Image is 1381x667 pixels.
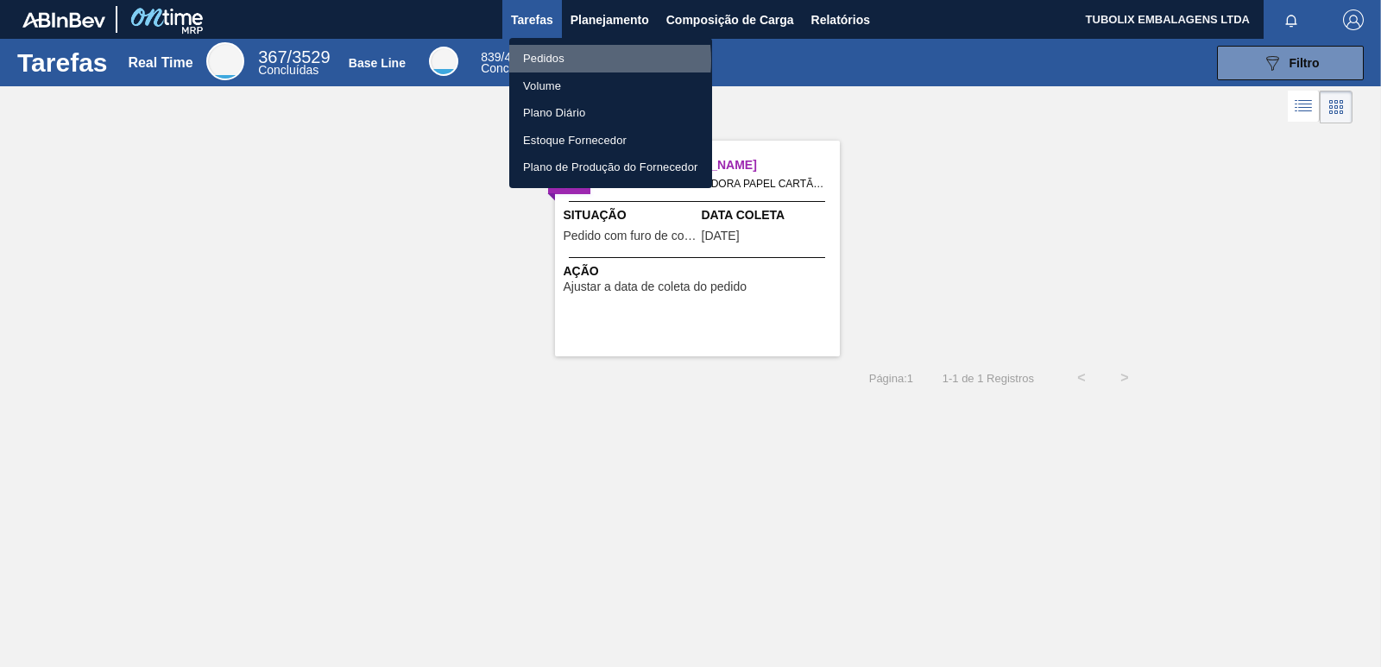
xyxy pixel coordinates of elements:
a: Plano Diário [509,99,712,127]
a: Estoque Fornecedor [509,127,712,154]
a: Pedidos [509,45,712,72]
a: Volume [509,72,712,100]
a: Plano de Produção do Fornecedor [509,154,712,181]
